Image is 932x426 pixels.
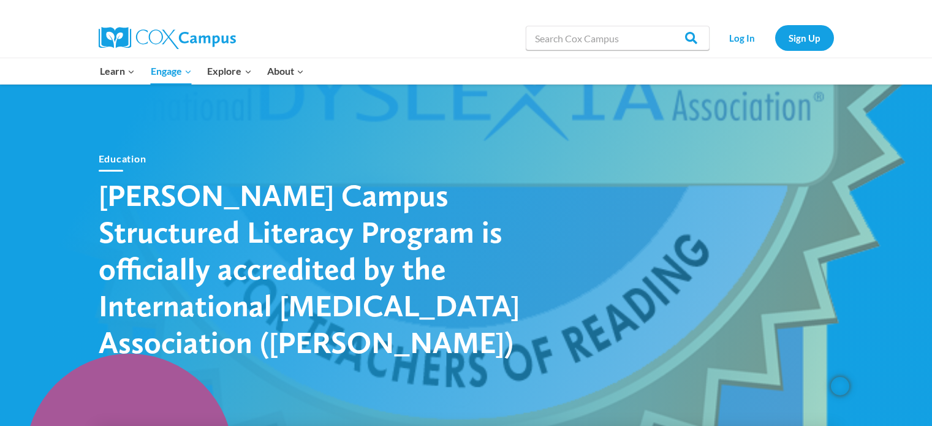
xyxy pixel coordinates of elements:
a: Education [99,153,146,164]
a: Sign Up [775,25,834,50]
span: Learn [100,63,135,79]
nav: Primary Navigation [93,58,312,84]
nav: Secondary Navigation [716,25,834,50]
span: About [267,63,304,79]
h1: [PERSON_NAME] Campus Structured Literacy Program is officially accredited by the International [M... [99,177,528,360]
span: Explore [207,63,251,79]
span: Engage [151,63,192,79]
img: Cox Campus [99,27,236,49]
input: Search Cox Campus [526,26,710,50]
a: Log In [716,25,769,50]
